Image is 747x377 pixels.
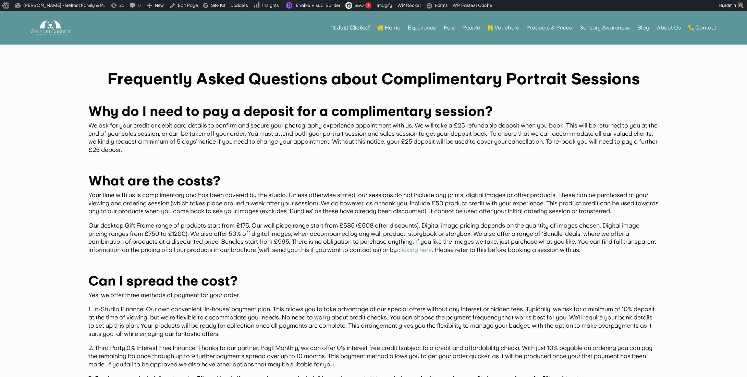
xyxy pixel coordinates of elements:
[408,14,436,41] a: Experience
[88,291,659,305] p: Yes, we offer three methods of payment for your order.
[88,221,659,260] p: Our desktop Gift Frame range of products start from £175. Our wall piece range start from £585 (£...
[88,121,659,160] p: We ask for your credit or debit card details to confirm and secure your photography experience ap...
[331,25,370,30] strong: ‘It Just Clicked’
[331,14,370,41] a: ‘It Just Clicked’
[377,14,400,41] a: Home
[211,3,225,8] span: Site Kit
[31,19,71,37] img: Graham Crichton Photography Logo
[365,2,371,9] div: !
[88,305,659,344] p: 1. In-Studio Finance: Our own convenient 'in-house' payment plan. This allows you to take advanta...
[88,71,659,90] h1: Frequently Asked Questions about Complimentary Portrait Sessions
[444,14,455,41] a: Pets
[88,274,659,291] h2: Can I spread the cost?
[88,344,659,374] p: 2. Third Party 0% Interest Free Finance: Thanks to our partner, PayItMonthly, we can offer 0% int...
[724,3,736,8] span: admin
[688,14,716,41] a: Contact
[88,174,659,191] h2: What are the costs?
[526,14,572,41] a: Products & Prices
[488,14,519,41] a: Vouchers
[88,105,659,121] h2: Why do I need to pay a deposit for a complimentary session?
[637,14,649,41] a: Blog
[354,3,364,8] span: SEO
[397,246,432,253] a: clicking here
[579,14,630,41] a: Sensory Awareness
[88,191,659,221] p: Your time with us is complimentary and has been covered by the studio. Unless otherwise stated, o...
[462,14,480,41] a: People
[657,14,681,41] a: About Us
